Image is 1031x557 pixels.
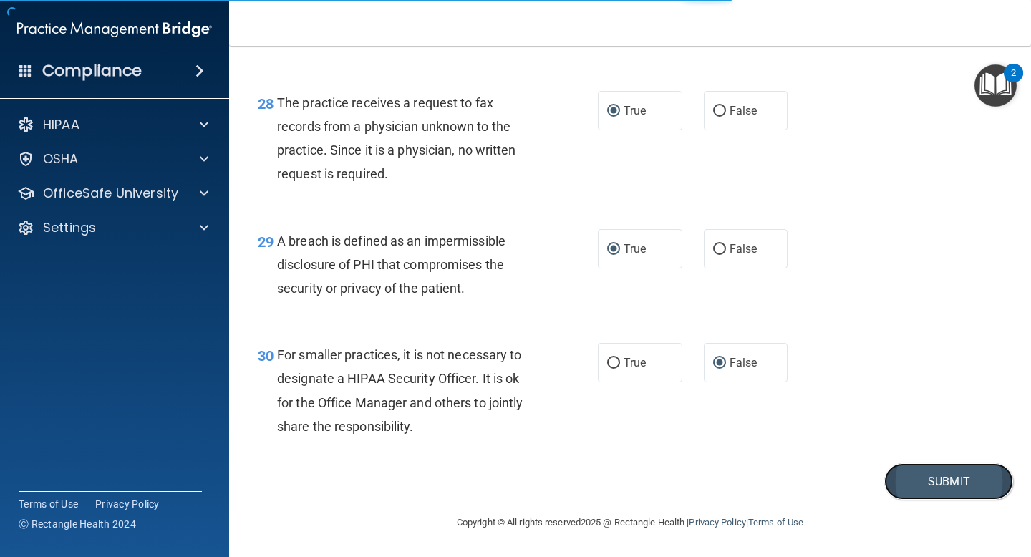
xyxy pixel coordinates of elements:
button: Submit [884,463,1013,500]
span: The practice receives a request to fax records from a physician unknown to the practice. Since it... [277,95,516,182]
button: Open Resource Center, 2 new notifications [974,64,1017,107]
a: HIPAA [17,116,208,133]
p: OfficeSafe University [43,185,178,202]
input: True [607,244,620,255]
span: False [730,242,757,256]
input: False [713,244,726,255]
span: True [624,242,646,256]
a: Terms of Use [748,517,803,528]
span: 29 [258,233,274,251]
a: Privacy Policy [689,517,745,528]
span: False [730,104,757,117]
p: OSHA [43,150,79,168]
span: False [730,356,757,369]
input: True [607,106,620,117]
span: For smaller practices, it is not necessary to designate a HIPAA Security Officer. It is ok for th... [277,347,523,434]
input: False [713,358,726,369]
span: 28 [258,95,274,112]
p: HIPAA [43,116,79,133]
input: False [713,106,726,117]
a: Settings [17,219,208,236]
div: 2 [1011,73,1016,92]
a: Privacy Policy [95,497,160,511]
span: A breach is defined as an impermissible disclosure of PHI that compromises the security or privac... [277,233,505,296]
a: OSHA [17,150,208,168]
img: PMB logo [17,15,212,44]
p: Settings [43,219,96,236]
h4: Compliance [42,61,142,81]
span: Ⓒ Rectangle Health 2024 [19,517,136,531]
span: True [624,356,646,369]
span: 30 [258,347,274,364]
iframe: Drift Widget Chat Controller [959,458,1014,513]
a: Terms of Use [19,497,78,511]
input: True [607,358,620,369]
a: OfficeSafe University [17,185,208,202]
div: Copyright © All rights reserved 2025 @ Rectangle Health | | [369,500,891,546]
span: True [624,104,646,117]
